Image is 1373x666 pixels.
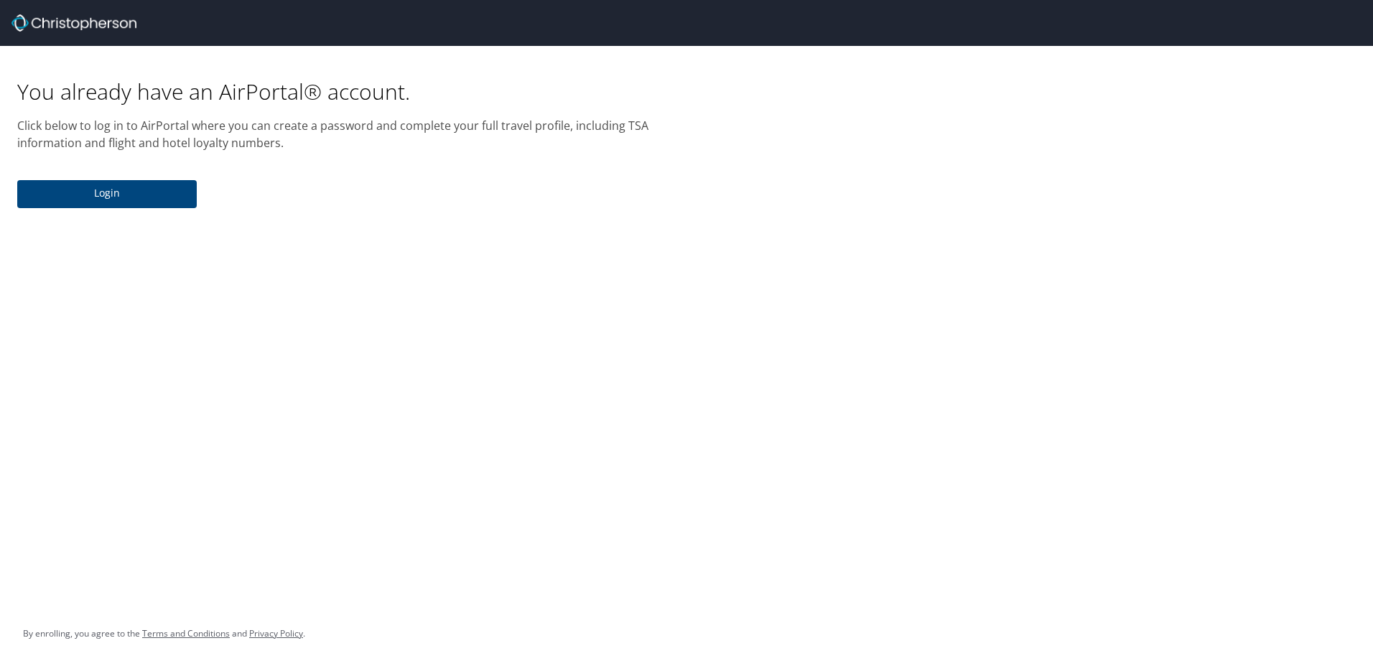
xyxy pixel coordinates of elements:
button: Login [17,180,197,208]
a: Terms and Conditions [142,627,230,639]
p: Click below to log in to AirPortal where you can create a password and complete your full travel ... [17,117,669,151]
a: Privacy Policy [249,627,303,639]
img: cbt logo [11,14,136,32]
span: Login [29,184,185,202]
div: By enrolling, you agree to the and . [23,616,305,652]
h1: You already have an AirPortal® account. [17,78,669,105]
